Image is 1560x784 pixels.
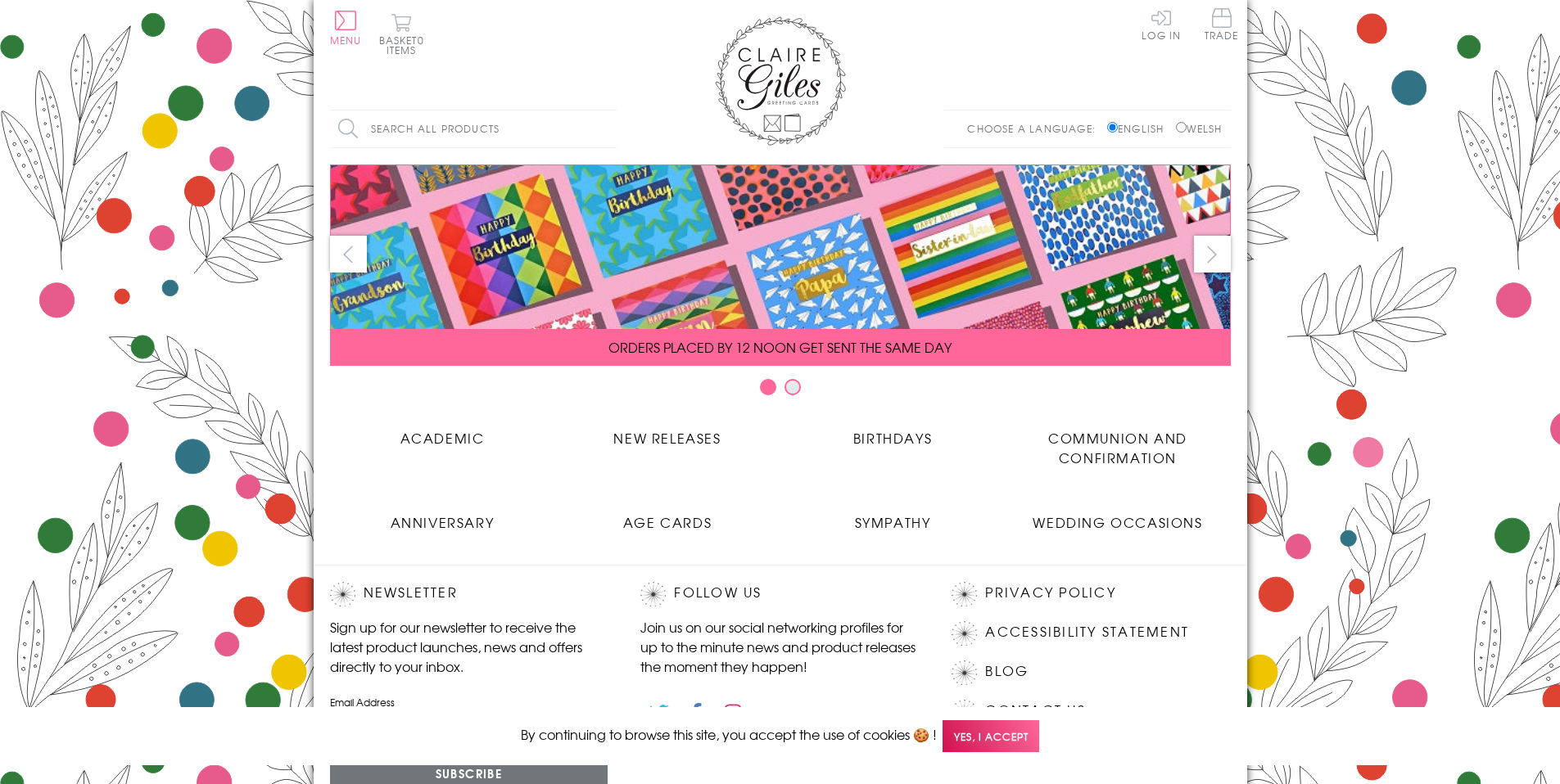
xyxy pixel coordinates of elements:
a: Privacy Policy [985,582,1115,604]
span: Academic [400,428,485,448]
button: Carousel Page 1 (Current Slide) [760,379,776,395]
button: Menu [330,11,362,45]
span: Age Cards [623,512,712,532]
button: Carousel Page 2 [785,379,801,395]
span: New Releases [613,428,721,448]
button: Basket0 items [379,13,424,55]
span: 0 items [387,33,424,57]
span: Trade [1205,8,1239,40]
a: Academic [330,416,555,448]
p: Join us on our social networking profiles for up to the minute news and product releases the mome... [640,617,919,676]
p: Sign up for our newsletter to receive the latest product launches, news and offers directly to yo... [330,617,608,676]
input: Welsh [1176,122,1187,133]
h2: Newsletter [330,582,608,606]
button: next [1194,236,1231,273]
p: Choose a language: [967,121,1104,136]
button: prev [330,236,367,273]
span: Sympathy [855,512,931,532]
span: Communion and Confirmation [1048,428,1187,467]
a: Accessibility Statement [985,621,1189,643]
a: Trade [1205,8,1239,43]
a: Communion and Confirmation [1006,416,1231,467]
span: Birthdays [853,428,932,448]
img: Claire Giles Greetings Cards [715,16,846,146]
span: Menu [330,33,362,47]
a: Wedding Occasions [1006,500,1231,532]
span: Yes, I accept [943,720,1039,752]
a: Birthdays [780,416,1006,448]
label: Email Address [330,695,608,710]
a: New Releases [555,416,780,448]
input: Search all products [330,110,617,147]
label: English [1107,121,1172,136]
div: Carousel Pagination [330,378,1231,403]
a: Log In [1142,8,1181,40]
a: Anniversary [330,500,555,532]
span: Wedding Occasions [1033,512,1202,532]
a: Blog [985,660,1029,683]
a: Age Cards [555,500,780,532]
h2: Follow Us [640,582,919,606]
a: Sympathy [780,500,1006,532]
a: Contact Us [985,700,1085,722]
span: Anniversary [391,512,495,532]
input: English [1107,122,1118,133]
span: ORDERS PLACED BY 12 NOON GET SENT THE SAME DAY [608,337,952,357]
label: Welsh [1176,121,1223,136]
input: Search [600,110,617,147]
